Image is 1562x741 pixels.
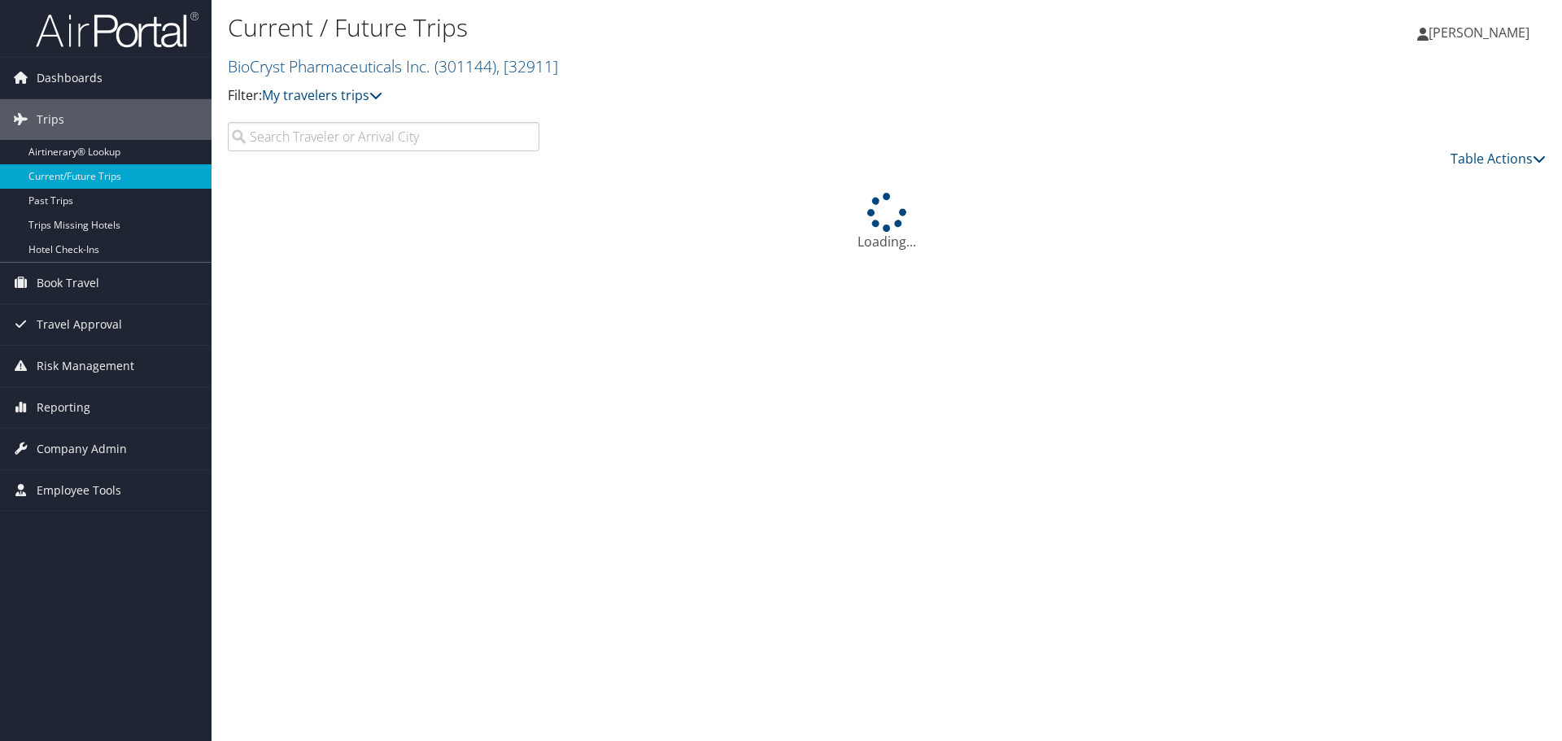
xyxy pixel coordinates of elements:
span: Trips [37,99,64,140]
span: Company Admin [37,429,127,469]
img: airportal-logo.png [36,11,199,49]
h1: Current / Future Trips [228,11,1106,45]
p: Filter: [228,85,1106,107]
span: Risk Management [37,346,134,386]
input: Search Traveler or Arrival City [228,122,539,151]
span: Reporting [37,387,90,428]
a: My travelers trips [262,86,382,104]
span: [PERSON_NAME] [1429,24,1529,41]
a: Table Actions [1451,150,1546,168]
span: Dashboards [37,58,103,98]
span: Book Travel [37,263,99,303]
div: Loading... [228,193,1546,251]
span: , [ 32911 ] [496,55,558,77]
span: Employee Tools [37,470,121,511]
span: Travel Approval [37,304,122,345]
a: BioCryst Pharmaceuticals Inc. [228,55,558,77]
a: [PERSON_NAME] [1417,8,1546,57]
span: ( 301144 ) [434,55,496,77]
